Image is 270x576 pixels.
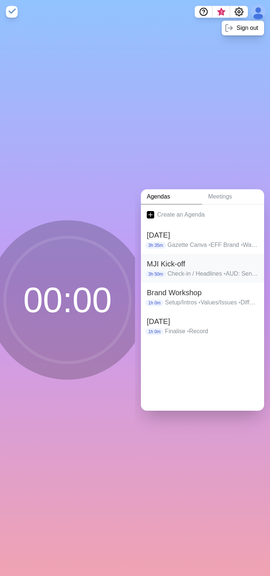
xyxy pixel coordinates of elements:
[187,328,189,334] span: •
[6,6,18,18] img: timeblocks logo
[147,287,258,298] h2: Brand Workshop
[218,9,224,15] span: 3
[145,242,166,249] p: 3h 35m
[165,298,258,307] p: Setup/Intros Values/Issues Differentiation Personality Audiences Candidate Landscape References
[141,189,202,204] a: Agendas
[145,328,163,335] p: 1h 0m
[167,269,258,278] p: Check-in / Headlines AUD: Sense-check AUD: Grouping AUD: Primary AUD: Buffer (Internal?) — BREAK ...
[212,6,230,18] button: What’s new
[236,24,258,32] p: Sign out
[208,242,211,248] span: •
[165,327,258,336] p: Finalise Record
[147,230,258,241] h2: [DATE]
[145,300,163,306] p: 1h 0m
[230,6,248,18] button: Settings
[241,242,243,248] span: •
[202,189,264,204] a: Meetings
[198,299,201,306] span: •
[147,258,258,269] h2: MJI Kick-off
[239,299,241,306] span: •
[224,270,226,277] span: •
[195,6,212,18] button: Help
[147,316,258,327] h2: [DATE]
[141,204,264,225] a: Create an Agenda
[145,271,166,277] p: 3h 50m
[167,241,258,249] p: Gazette Canva EFF Brand Watershed Messaging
